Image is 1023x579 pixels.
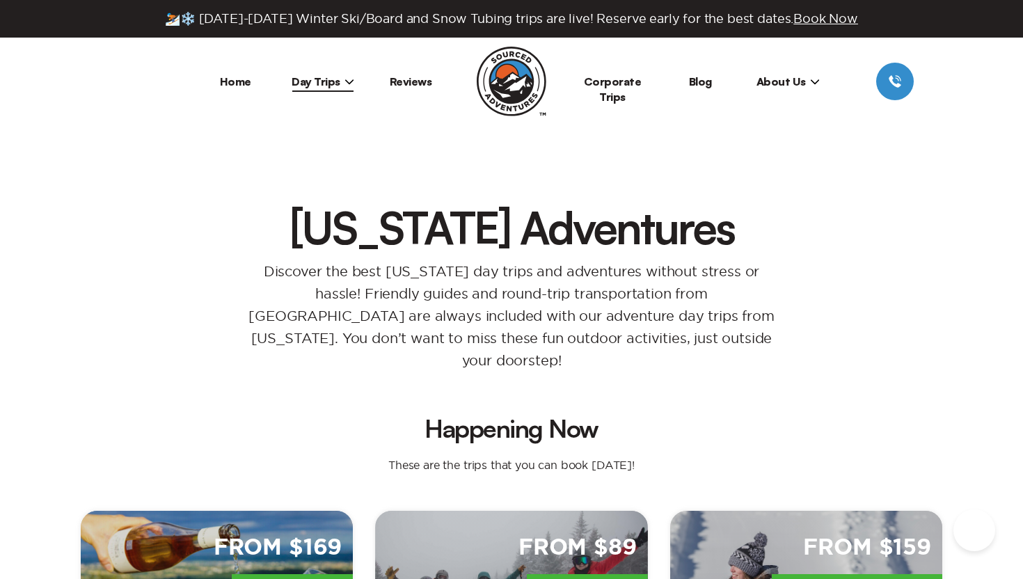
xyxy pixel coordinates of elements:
a: Corporate Trips [584,74,642,104]
span: From $159 [803,533,931,563]
p: These are the trips that you can book [DATE]! [374,458,649,472]
h2: Happening Now [92,416,931,441]
p: Discover the best [US_STATE] day trips and adventures without stress or hassle! Friendly guides a... [233,260,790,372]
span: About Us [756,74,820,88]
span: Book Now [793,12,858,25]
span: Day Trips [292,74,354,88]
a: Blog [689,74,712,88]
img: Sourced Adventures company logo [477,47,546,116]
span: ⛷️❄️ [DATE]-[DATE] Winter Ski/Board and Snow Tubing trips are live! Reserve early for the best da... [165,11,858,26]
a: Reviews [390,74,432,88]
h1: [US_STATE] Adventures [70,205,953,249]
a: Home [220,74,251,88]
span: From $169 [214,533,342,563]
span: From $89 [518,533,637,563]
iframe: Help Scout Beacon - Open [953,509,995,551]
